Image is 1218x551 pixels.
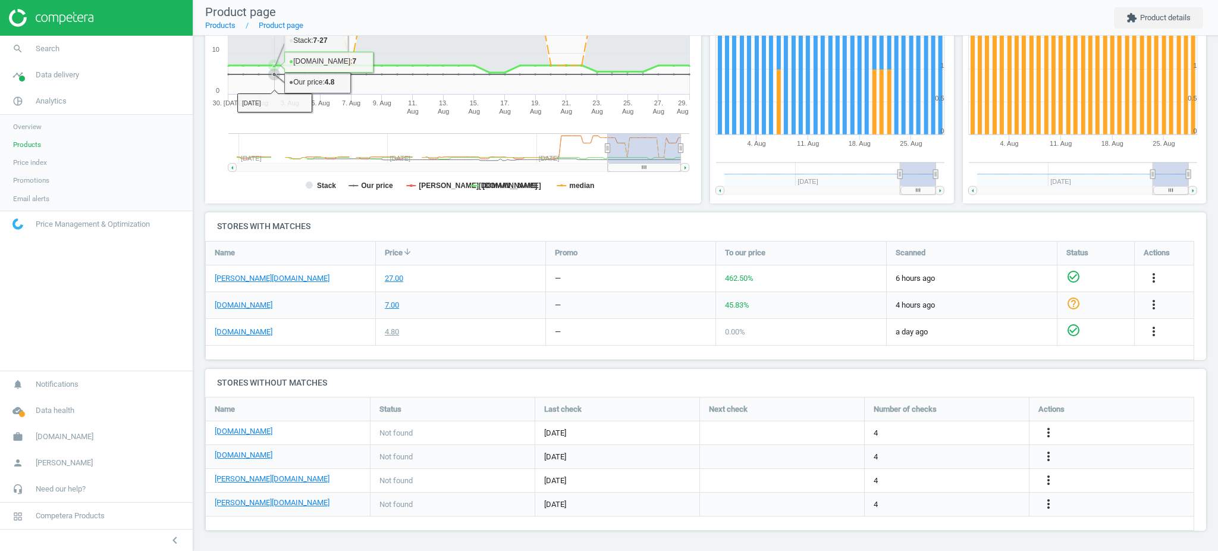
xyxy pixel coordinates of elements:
div: 4.80 [385,327,399,337]
span: [DATE] [544,475,690,486]
button: more_vert [1041,449,1056,465]
tspan: 30. [DATE] [213,99,244,107]
span: Data delivery [36,70,79,80]
i: more_vert [1041,425,1056,440]
tspan: Aug [622,108,634,115]
span: 45.83 % [725,300,749,309]
tspan: Aug [677,108,689,115]
span: Price index [13,158,47,167]
i: more_vert [1147,271,1161,285]
i: help_outline [1066,296,1081,311]
span: [DATE] [544,428,690,439]
a: [PERSON_NAME][DOMAIN_NAME] [215,474,329,484]
span: Not found [379,499,413,510]
text: 1 [941,62,944,69]
span: To our price [725,248,765,258]
tspan: Aug [499,108,511,115]
span: Notifications [36,379,79,390]
span: Data health [36,405,74,416]
i: search [7,37,29,60]
button: more_vert [1147,324,1161,340]
tspan: 7. Aug [342,99,360,107]
tspan: Aug [469,108,481,115]
span: Last check [544,404,582,415]
span: Promo [555,248,577,258]
text: 0.5 [1188,95,1197,102]
span: Scanned [896,248,925,258]
tspan: median [569,181,594,190]
span: Price Management & Optimization [36,219,150,230]
i: notifications [7,373,29,396]
img: wGWNvw8QSZomAAAAABJRU5ErkJggg== [12,218,23,230]
tspan: 25. Aug [1153,140,1175,147]
span: Number of checks [874,404,937,415]
button: more_vert [1147,271,1161,286]
span: Price [385,248,403,258]
img: ajHJNr6hYgQAAAAASUVORK5CYII= [9,9,93,27]
i: more_vert [1041,497,1056,511]
tspan: 4. Aug [748,140,766,147]
tspan: 23. [592,99,601,107]
span: Need our help? [36,484,86,494]
span: Competera Products [36,511,105,521]
tspan: [PERSON_NAME][DOMAIN_NAME] [419,181,537,190]
tspan: Aug [561,108,573,115]
span: Not found [379,428,413,439]
tspan: 18. Aug [849,140,871,147]
tspan: 25. [623,99,632,107]
span: 4 [874,475,878,486]
text: 1 [1193,62,1197,69]
div: — [555,327,561,337]
a: Products [205,21,236,30]
i: arrow_downward [403,247,412,256]
a: [DOMAIN_NAME] [215,426,272,437]
tspan: Aug [530,108,542,115]
i: check_circle_outline [1066,270,1081,284]
tspan: Aug [653,108,665,115]
tspan: 19. [531,99,540,107]
div: 7.00 [385,300,399,311]
tspan: Aug [591,108,603,115]
div: — [555,273,561,284]
tspan: 4. Aug [1000,140,1018,147]
text: 10 [212,46,219,53]
tspan: 13. [439,99,448,107]
i: check_circle_outline [1066,323,1081,337]
div: — [555,300,561,311]
text: 1.5 [1188,30,1197,37]
span: Actions [1038,404,1065,415]
span: [DOMAIN_NAME] [36,431,93,442]
tspan: [DOMAIN_NAME] [482,181,541,190]
span: Name [215,248,235,258]
text: 0 [1193,127,1197,134]
span: Status [1066,248,1088,258]
text: 0 [216,87,219,94]
tspan: Our price [361,181,393,190]
tspan: 29. [678,99,687,107]
span: Overview [13,122,42,132]
i: more_vert [1147,324,1161,339]
span: a day ago [896,327,1048,337]
i: timeline [7,64,29,86]
span: 462.50 % [725,274,754,283]
span: Product page [205,5,276,19]
tspan: 9. Aug [373,99,391,107]
tspan: 3. Aug [281,99,299,107]
span: 4 hours ago [896,300,1048,311]
tspan: Stack [317,181,336,190]
button: more_vert [1041,473,1056,489]
span: Name [215,404,235,415]
i: extension [1126,12,1137,23]
button: more_vert [1041,425,1056,441]
tspan: 18. Aug [1101,140,1123,147]
span: Search [36,43,59,54]
tspan: 27. [654,99,663,107]
i: headset_mic [7,478,29,500]
span: Analytics [36,96,67,107]
i: pie_chart_outlined [7,90,29,112]
i: more_vert [1147,298,1161,312]
span: 4 [874,428,878,439]
text: 0.5 [936,95,944,102]
span: 6 hours ago [896,273,1048,284]
h4: Stores without matches [205,369,1206,397]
